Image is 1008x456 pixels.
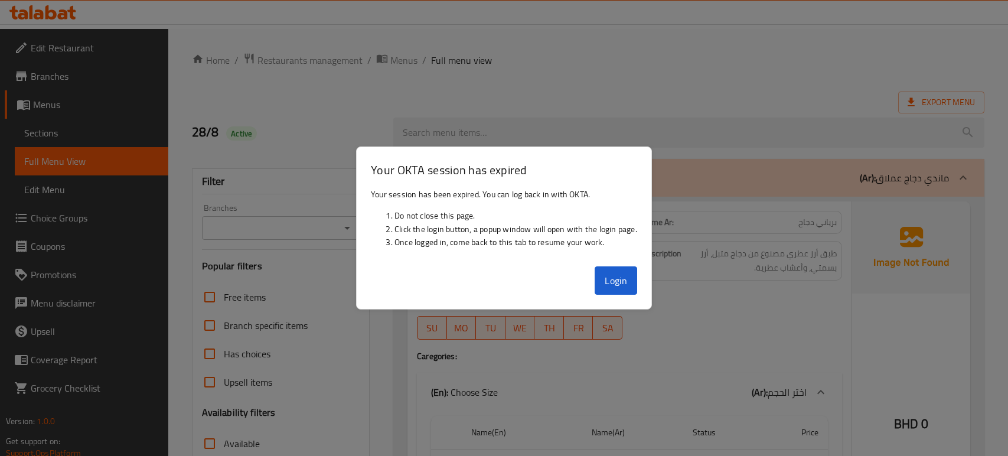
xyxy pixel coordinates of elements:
button: Login [595,266,637,295]
li: Once logged in, come back to this tab to resume your work. [394,236,637,249]
h3: Your OKTA session has expired [371,161,637,178]
li: Do not close this page. [394,209,637,222]
li: Click the login button, a popup window will open with the login page. [394,223,637,236]
div: Your session has been expired. You can log back in with OKTA. [357,183,651,262]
